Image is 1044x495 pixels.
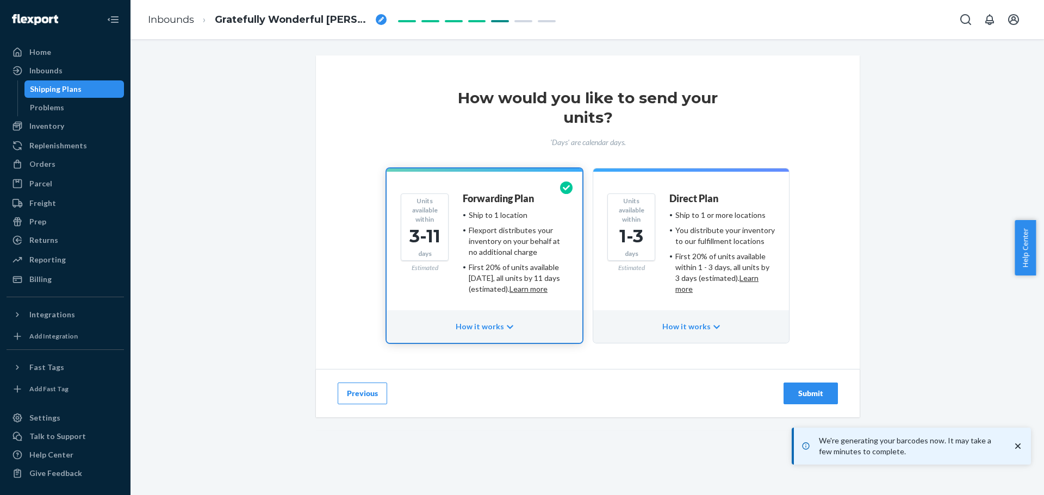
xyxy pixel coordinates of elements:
[387,168,582,343] button: Units available within3-11daysEstimatedForwarding PlanShip to 1 locationFlexport distributes your...
[24,99,125,116] a: Problems
[24,80,125,98] a: Shipping Plans
[509,284,548,293] a: Learn more
[7,380,124,398] a: Add Fast Tag
[29,198,56,209] div: Freight
[7,137,124,154] a: Replenishments
[819,435,1002,457] p: We're generating your barcodes now. It may take a few minutes to complete.
[29,468,82,479] div: Give Feedback
[793,388,829,399] div: Submit
[7,213,124,230] a: Prep
[139,4,395,36] ol: breadcrumbs
[7,62,124,79] a: Inbounds
[387,310,582,343] div: How it works
[29,235,58,246] div: Returns
[7,43,124,61] a: Home
[7,306,124,323] button: Integrations
[29,384,69,393] div: Add Fast Tag
[29,412,60,423] div: Settings
[7,428,124,445] a: Talk to Support
[618,264,645,272] span: Estimated
[979,9,1000,30] button: Open notifications
[29,254,66,265] div: Reporting
[406,224,444,249] div: 3-11
[955,9,977,30] button: Open Search Box
[29,431,86,442] div: Talk to Support
[7,465,124,482] button: Give Feedback
[401,193,449,261] div: Units available within days
[675,225,775,247] div: You distribute your inventory to our fulfillment locations
[30,84,82,95] div: Shipping Plans
[29,178,52,189] div: Parcel
[29,274,52,285] div: Billing
[7,117,124,135] a: Inventory
[29,47,51,58] div: Home
[675,210,766,221] div: Ship to 1 or more locations
[669,193,718,204] h4: Direct Plan
[7,359,124,376] button: Fast Tags
[29,159,55,170] div: Orders
[29,65,63,76] div: Inbounds
[215,13,371,27] span: Gratefully Wonderful Robin
[784,383,838,404] button: Submit
[29,331,78,341] div: Add Integration
[29,449,73,460] div: Help Center
[463,193,534,204] h4: Forwarding Plan
[1012,441,1023,452] svg: close toast
[1015,220,1036,275] button: Help Center
[29,216,46,227] div: Prep
[607,193,655,261] div: Units available within days
[675,273,759,293] a: Learn more
[550,137,626,147] span: 'Days' are calendar days.
[7,328,124,345] a: Add Integration
[148,14,194,26] a: Inbounds
[446,88,729,127] h2: How would you like to send your units?
[30,102,64,113] div: Problems
[7,409,124,427] a: Settings
[593,168,789,343] button: Units available within1-3daysEstimatedDirect PlanShip to 1 or more locationsYou distribute your i...
[593,310,789,343] div: How it works
[469,262,568,295] div: First 20% of units available [DATE], all units by 11 days (estimated).
[612,224,650,249] div: 1-3
[7,271,124,288] a: Billing
[7,155,124,173] a: Orders
[412,264,438,272] span: Estimated
[29,362,64,373] div: Fast Tags
[1003,9,1024,30] button: Open account menu
[7,251,124,268] a: Reporting
[102,9,124,30] button: Close Navigation
[29,309,75,320] div: Integrations
[12,14,58,25] img: Flexport logo
[7,231,124,249] a: Returns
[7,175,124,192] a: Parcel
[7,195,124,212] a: Freight
[469,210,527,221] div: Ship to 1 location
[7,446,124,463] a: Help Center
[338,383,387,404] button: Previous
[675,251,775,295] div: First 20% of units available within 1 - 3 days, all units by 3 days (estimated).
[29,140,87,151] div: Replenishments
[469,225,568,258] div: Flexport distributes your inventory on your behalf at no additional charge
[29,121,64,131] div: Inventory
